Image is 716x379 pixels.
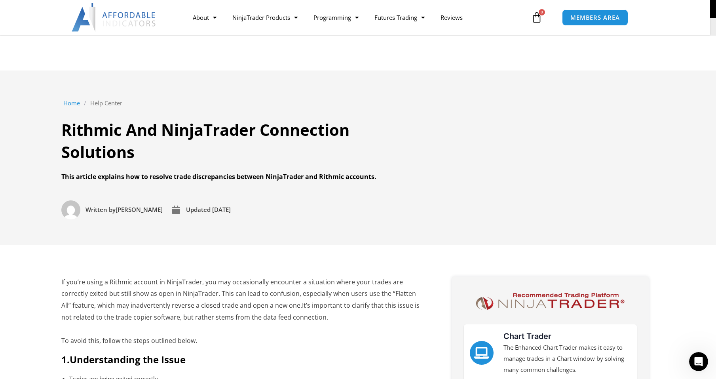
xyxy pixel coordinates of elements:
span: Updated [186,206,211,213]
a: About [185,8,224,27]
nav: Menu [185,8,529,27]
p: The Enhanced Chart Trader makes it easy to manage trades in a Chart window by solving many common... [503,342,631,375]
span: Written by [85,206,116,213]
span: It’s important to clarify that this issue is not related to the trade copier software, but rather... [61,301,420,322]
span: 0 [539,9,545,15]
a: Reviews [433,8,471,27]
div: This article explains how to resolve trade discrepancies between NinjaTrader and Rithmic accounts. [61,171,425,183]
img: Picture of David Koehler [61,200,80,219]
h2: 1. [61,353,424,366]
img: NinjaTrader Logo | Affordable Indicators – NinjaTrader [472,290,628,313]
a: NinjaTrader Products [224,8,306,27]
span: To avoid this, follow the steps outlined below. [61,336,197,345]
span: [PERSON_NAME] [84,204,163,215]
a: 0 [519,6,554,29]
a: Home [63,98,80,109]
a: Help Center [90,98,122,109]
span: If you’re using a Rithmic account in NinjaTrader, you may occasionally encounter a situation wher... [61,278,420,322]
b: Understanding the Issue [70,353,186,366]
span: / [84,98,86,109]
a: Chart Trader [503,331,551,341]
time: [DATE] [212,206,231,213]
h1: Rithmic And NinjaTrader Connection Solutions [61,119,425,163]
span: MEMBERS AREA [570,15,620,21]
iframe: Intercom live chat [689,352,708,371]
a: Futures Trading [367,8,433,27]
a: Programming [306,8,367,27]
img: LogoAI | Affordable Indicators – NinjaTrader [72,3,157,32]
a: MEMBERS AREA [562,10,628,26]
a: Chart Trader [470,341,494,365]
